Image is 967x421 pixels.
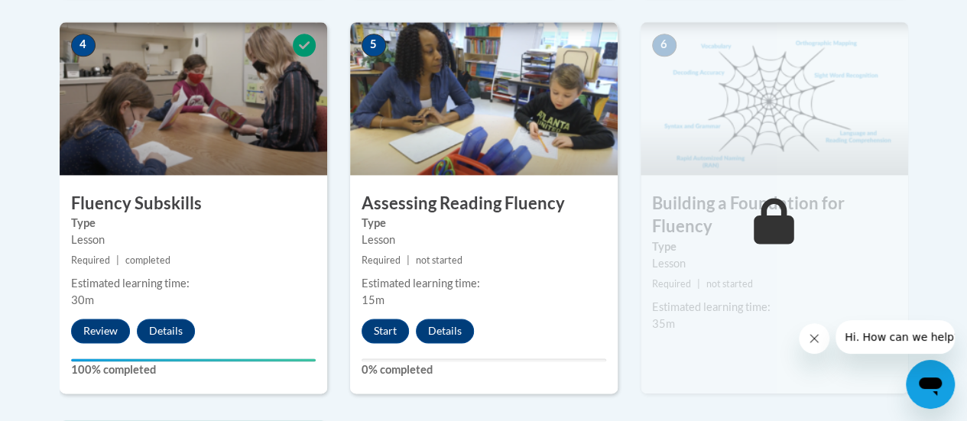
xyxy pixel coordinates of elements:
[652,255,897,272] div: Lesson
[125,254,170,266] span: completed
[71,254,110,266] span: Required
[71,275,316,292] div: Estimated learning time:
[60,192,327,215] h3: Fluency Subskills
[652,299,897,316] div: Estimated learning time:
[416,254,462,266] span: not started
[362,293,385,306] span: 15m
[362,275,606,292] div: Estimated learning time:
[799,323,829,354] iframe: Close message
[116,254,119,266] span: |
[9,11,124,23] span: Hi. How can we help?
[697,278,700,290] span: |
[71,319,130,343] button: Review
[71,34,96,57] span: 4
[362,254,401,266] span: Required
[71,361,316,378] label: 100% completed
[362,215,606,232] label: Type
[362,361,606,378] label: 0% completed
[652,34,677,57] span: 6
[641,192,908,239] h3: Building a Foundation for Fluency
[706,278,753,290] span: not started
[71,232,316,248] div: Lesson
[362,232,606,248] div: Lesson
[350,22,618,175] img: Course Image
[350,192,618,215] h3: Assessing Reading Fluency
[652,317,675,330] span: 35m
[137,319,195,343] button: Details
[641,22,908,175] img: Course Image
[362,319,409,343] button: Start
[416,319,474,343] button: Details
[71,293,94,306] span: 30m
[906,360,955,409] iframe: Button to launch messaging window
[836,320,955,354] iframe: Message from company
[652,238,897,255] label: Type
[60,22,327,175] img: Course Image
[71,358,316,361] div: Your progress
[362,34,386,57] span: 5
[71,215,316,232] label: Type
[407,254,410,266] span: |
[652,278,691,290] span: Required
